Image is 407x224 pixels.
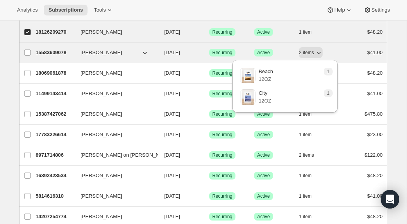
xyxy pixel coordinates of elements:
[212,111,232,117] span: Recurring
[257,173,270,179] span: Active
[94,7,106,13] span: Tools
[322,5,357,15] button: Help
[81,28,122,36] span: [PERSON_NAME]
[36,49,74,56] p: 15583609078
[164,111,180,117] span: [DATE]
[36,110,74,118] p: 15387427062
[299,47,323,58] button: 2 items
[299,191,320,202] button: 1 item
[17,7,38,13] span: Analytics
[212,132,232,138] span: Recurring
[367,193,383,199] span: $41.00
[367,214,383,219] span: $48.20
[367,50,383,55] span: $41.00
[36,69,74,77] p: 18069061878
[76,149,153,161] button: [PERSON_NAME] on [PERSON_NAME]
[299,50,314,56] span: 2 items
[367,91,383,96] span: $41.00
[299,132,312,138] span: 1 item
[299,150,323,161] button: 2 items
[367,29,383,35] span: $48.20
[81,213,122,221] span: [PERSON_NAME]
[76,26,153,38] button: [PERSON_NAME]
[164,193,180,199] span: [DATE]
[327,90,330,96] span: 1
[257,50,270,56] span: Active
[81,192,122,200] span: [PERSON_NAME]
[381,190,399,209] div: Open Intercom Messenger
[364,111,383,117] span: $475.80
[76,87,153,100] button: [PERSON_NAME]
[36,191,383,202] div: 5814616310[PERSON_NAME][DATE]SuccessRecurringSuccessActive1 item$41.00
[164,152,180,158] span: [DATE]
[367,132,383,137] span: $23.00
[36,27,383,38] div: 18126209270[PERSON_NAME][DATE]SuccessRecurringSuccessActive1 item$48.20
[327,68,330,75] span: 1
[259,89,271,97] p: City
[36,90,74,97] p: 11499143414
[36,109,383,120] div: 15387427062[PERSON_NAME][DATE]SuccessRecurringSuccessActive1 item$475.80
[164,29,180,35] span: [DATE]
[364,152,383,158] span: $122.00
[257,214,270,220] span: Active
[164,91,180,96] span: [DATE]
[299,211,320,222] button: 1 item
[36,47,383,58] div: 15583609078[PERSON_NAME][DATE]SuccessRecurringSuccessActive2 items$41.00
[212,91,232,97] span: Recurring
[257,193,270,199] span: Active
[36,68,383,79] div: 18069061878[PERSON_NAME][DATE]SuccessRecurringSuccessActive1 item$48.20
[36,129,383,140] div: 17783226614[PERSON_NAME][DATE]SuccessRecurringSuccessActive1 item$23.00
[44,5,88,15] button: Subscriptions
[164,132,180,137] span: [DATE]
[299,193,312,199] span: 1 item
[212,70,232,76] span: Recurring
[81,131,122,139] span: [PERSON_NAME]
[81,49,122,56] span: [PERSON_NAME]
[81,90,122,97] span: [PERSON_NAME]
[259,97,271,105] p: 12OZ
[212,50,232,56] span: Recurring
[36,88,383,99] div: 11499143414[PERSON_NAME][DATE]SuccessRecurringSuccessActive1 item$41.00
[89,5,118,15] button: Tools
[299,152,314,158] span: 2 items
[81,69,122,77] span: [PERSON_NAME]
[212,173,232,179] span: Recurring
[334,7,345,13] span: Help
[257,29,270,35] span: Active
[36,28,74,36] p: 18126209270
[48,7,83,13] span: Subscriptions
[359,5,395,15] button: Settings
[299,214,312,220] span: 1 item
[212,214,232,220] span: Recurring
[81,110,122,118] span: [PERSON_NAME]
[81,172,122,180] span: [PERSON_NAME]
[36,211,383,222] div: 14207254774[PERSON_NAME][DATE]SuccessRecurringSuccessActive1 item$48.20
[36,151,74,159] p: 8971714806
[212,152,232,158] span: Recurring
[36,172,74,180] p: 16892428534
[164,70,180,76] span: [DATE]
[164,50,180,55] span: [DATE]
[36,213,74,221] p: 14207254774
[212,193,232,199] span: Recurring
[164,214,180,219] span: [DATE]
[164,173,180,178] span: [DATE]
[76,108,153,120] button: [PERSON_NAME]
[367,70,383,76] span: $48.20
[259,75,273,83] p: 12OZ
[36,131,74,139] p: 17783226614
[299,173,312,179] span: 1 item
[299,29,312,35] span: 1 item
[76,210,153,223] button: [PERSON_NAME]
[76,190,153,202] button: [PERSON_NAME]
[299,170,320,181] button: 1 item
[257,152,270,158] span: Active
[371,7,390,13] span: Settings
[299,129,320,140] button: 1 item
[76,128,153,141] button: [PERSON_NAME]
[257,132,270,138] span: Active
[76,67,153,79] button: [PERSON_NAME]
[367,173,383,178] span: $48.20
[36,150,383,161] div: 8971714806[PERSON_NAME] on [PERSON_NAME][DATE]SuccessRecurringSuccessActive2 items$122.00
[212,29,232,35] span: Recurring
